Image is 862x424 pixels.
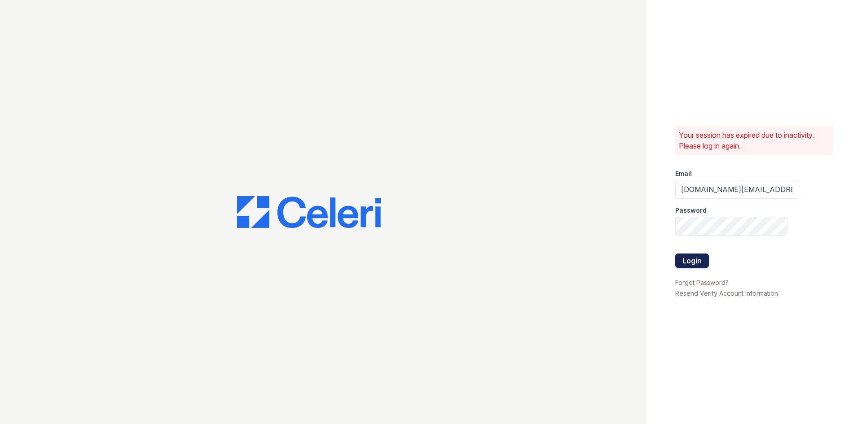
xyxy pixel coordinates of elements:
[675,289,778,297] a: Resend Verify Account Information
[675,206,707,215] label: Password
[675,169,692,178] label: Email
[675,254,709,268] button: Login
[675,279,729,286] a: Forgot Password?
[237,196,381,228] img: CE_Logo_Blue-a8612792a0a2168367f1c8372b55b34899dd931a85d93a1a3d3e32e68fde9ad4.png
[679,130,830,151] p: Your session has expired due to inactivity. Please log in again.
